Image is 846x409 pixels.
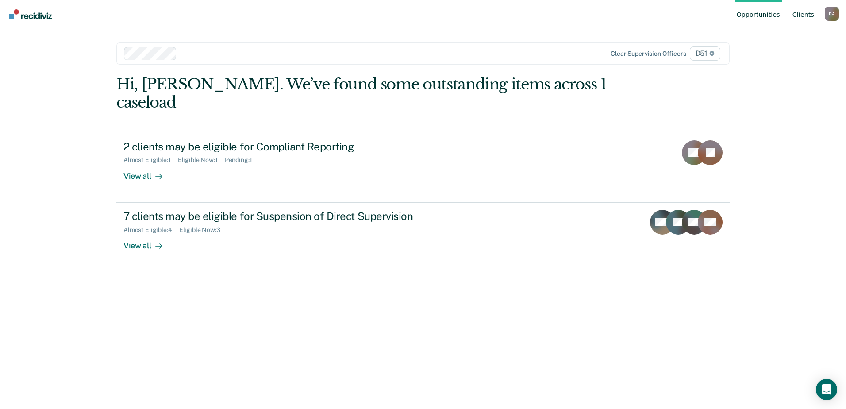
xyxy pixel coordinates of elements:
[178,156,225,164] div: Eligible Now : 1
[611,50,686,58] div: Clear supervision officers
[179,226,227,234] div: Eligible Now : 3
[123,210,434,223] div: 7 clients may be eligible for Suspension of Direct Supervision
[116,75,607,112] div: Hi, [PERSON_NAME]. We’ve found some outstanding items across 1 caseload
[690,46,720,61] span: D51
[825,7,839,21] div: R A
[225,156,259,164] div: Pending : 1
[123,164,173,181] div: View all
[816,379,837,400] div: Open Intercom Messenger
[123,233,173,251] div: View all
[123,140,434,153] div: 2 clients may be eligible for Compliant Reporting
[116,203,730,272] a: 7 clients may be eligible for Suspension of Direct SupervisionAlmost Eligible:4Eligible Now:3View...
[9,9,52,19] img: Recidiviz
[825,7,839,21] button: Profile dropdown button
[123,156,178,164] div: Almost Eligible : 1
[123,226,179,234] div: Almost Eligible : 4
[116,133,730,203] a: 2 clients may be eligible for Compliant ReportingAlmost Eligible:1Eligible Now:1Pending:1View all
